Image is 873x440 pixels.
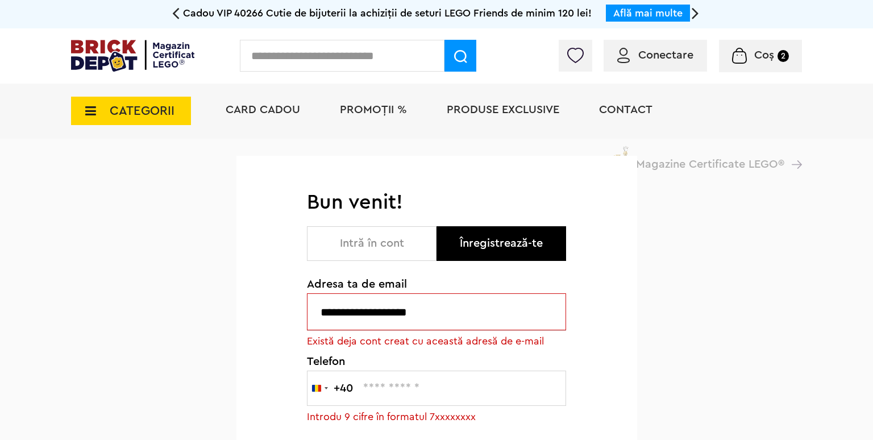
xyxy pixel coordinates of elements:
[436,226,566,261] button: Înregistrează-te
[613,8,683,18] a: Află mai multe
[307,371,353,405] button: Selected country
[447,104,559,115] a: Produse exclusive
[307,190,566,215] h1: Bun venit!
[307,335,566,347] div: Există deja cont creat cu această adresă de e-mail
[617,49,693,61] a: Conectare
[307,226,436,261] button: Intră în cont
[340,104,407,115] a: PROMOȚII %
[307,410,566,423] div: Introdu 9 cifre în formatul 7xxxxxxxx
[110,105,174,117] span: CATEGORII
[226,104,300,115] a: Card Cadou
[638,49,693,61] span: Conectare
[778,50,789,62] small: 2
[307,356,566,367] span: Telefon
[334,383,353,394] div: +40
[183,8,592,18] span: Cadou VIP 40266 Cutie de bijuterii la achiziții de seturi LEGO Friends de minim 120 lei!
[754,49,774,61] span: Coș
[599,104,652,115] a: Contact
[307,279,566,290] span: Adresa ta de email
